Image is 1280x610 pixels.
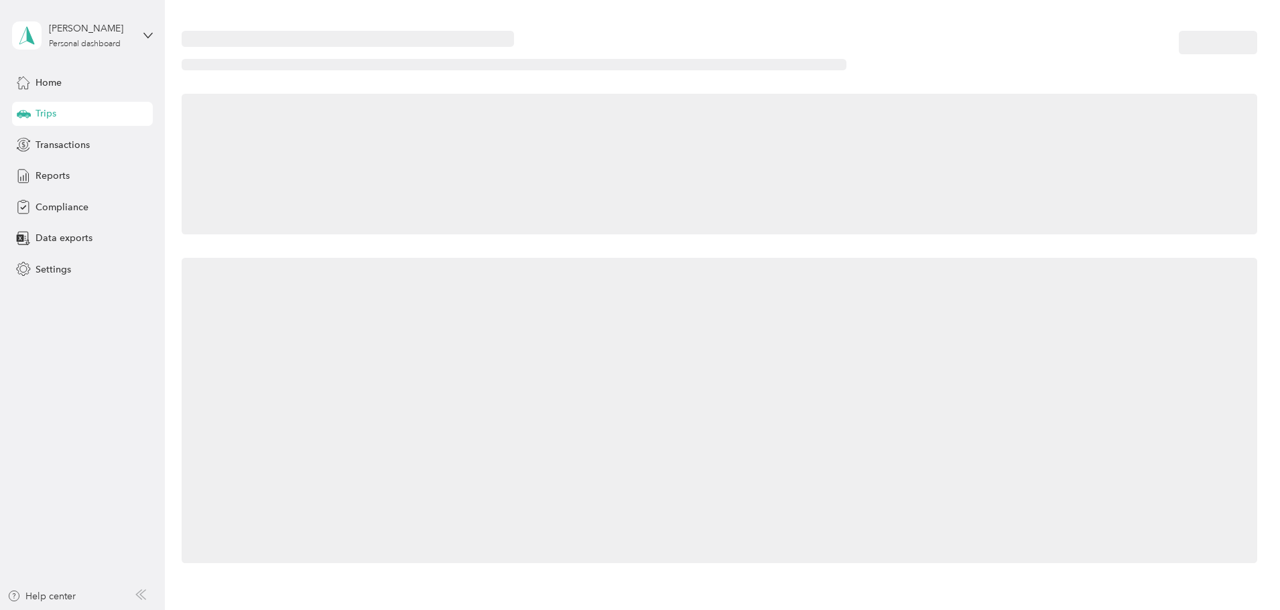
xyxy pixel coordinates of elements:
span: Transactions [36,138,90,152]
button: Help center [7,589,76,603]
iframe: Everlance-gr Chat Button Frame [1205,535,1280,610]
span: Home [36,76,62,90]
span: Compliance [36,200,88,214]
span: Data exports [36,231,92,245]
div: Personal dashboard [49,40,121,48]
div: [PERSON_NAME] [49,21,133,35]
span: Settings [36,262,71,277]
span: Trips [36,106,56,121]
span: Reports [36,169,70,183]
